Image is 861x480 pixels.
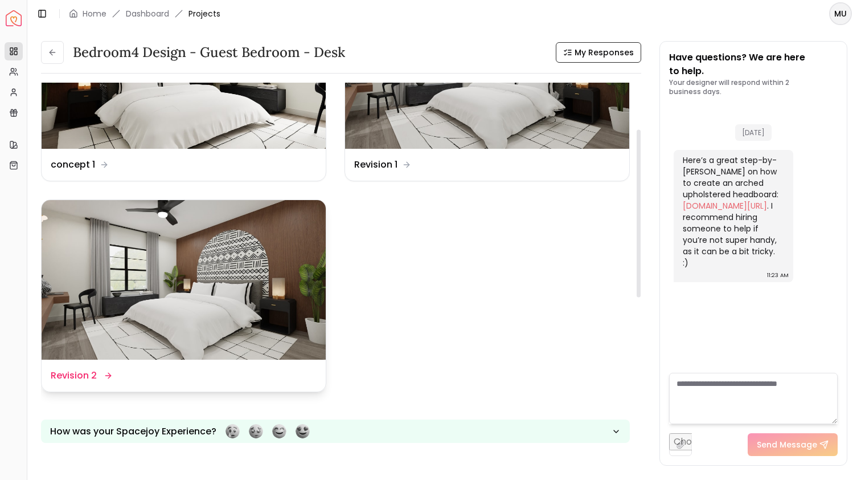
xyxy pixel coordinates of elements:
[735,124,772,141] span: [DATE]
[73,43,345,62] h3: Bedroom4 design - Guest Bedroom - Desk
[41,420,630,443] button: How was your Spacejoy Experience?Feeling terribleFeeling badFeeling goodFeeling awesome
[683,200,767,211] a: [DOMAIN_NAME][URL]
[50,425,216,438] p: How was your Spacejoy Experience?
[41,200,326,393] a: Revision 2Revision 2
[767,270,789,281] div: 11:23 AM
[829,2,852,25] button: MU
[51,369,97,383] dd: Revision 2
[669,78,838,96] p: Your designer will respond within 2 business days.
[6,10,22,26] img: Spacejoy Logo
[830,3,851,24] span: MU
[575,47,634,58] span: My Responses
[42,200,326,360] img: Revision 2
[6,10,22,26] a: Spacejoy
[69,8,220,19] nav: breadcrumb
[556,42,641,63] button: My Responses
[354,158,397,172] dd: Revision 1
[188,8,220,19] span: Projects
[83,8,106,19] a: Home
[126,8,169,19] a: Dashboard
[669,51,838,78] p: Have questions? We are here to help.
[51,158,95,172] dd: concept 1
[683,154,782,269] div: Here’s a great step-by-[PERSON_NAME] on how to create an arched upholstered headboard: . I recomm...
